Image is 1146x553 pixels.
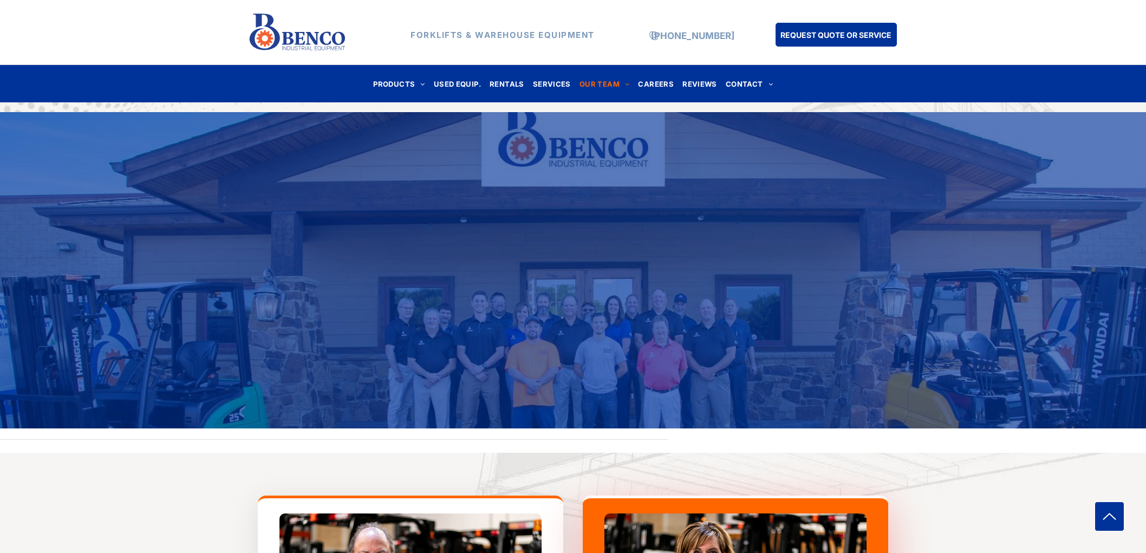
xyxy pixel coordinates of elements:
a: CONTACT [721,76,777,91]
a: RENTALS [485,76,529,91]
a: REQUEST QUOTE OR SERVICE [776,23,897,47]
span: REQUEST QUOTE OR SERVICE [780,25,891,45]
strong: FORKLIFTS & WAREHOUSE EQUIPMENT [411,30,595,40]
a: CAREERS [634,76,678,91]
a: SERVICES [529,76,575,91]
a: USED EQUIP. [429,76,485,91]
a: REVIEWS [678,76,721,91]
a: PRODUCTS [369,76,429,91]
a: [PHONE_NUMBER] [651,30,734,41]
a: OUR TEAM [575,76,634,91]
